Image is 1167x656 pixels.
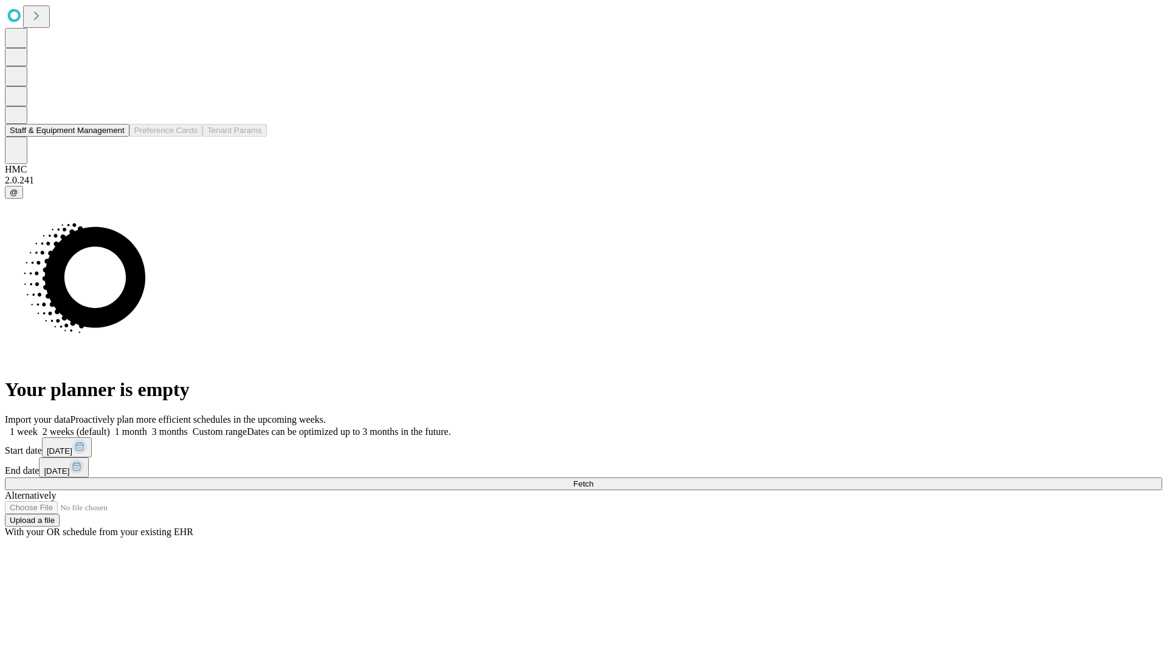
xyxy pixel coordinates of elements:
span: [DATE] [47,446,72,456]
span: 3 months [152,426,188,437]
span: Custom range [193,426,247,437]
h1: Your planner is empty [5,378,1162,401]
span: With your OR schedule from your existing EHR [5,527,193,537]
span: 1 week [10,426,38,437]
span: Proactively plan more efficient schedules in the upcoming weeks. [71,414,326,425]
div: 2.0.241 [5,175,1162,186]
button: Upload a file [5,514,60,527]
span: Dates can be optimized up to 3 months in the future. [247,426,450,437]
span: 1 month [115,426,147,437]
span: Alternatively [5,490,56,501]
span: [DATE] [44,466,69,476]
button: [DATE] [42,437,92,457]
span: Import your data [5,414,71,425]
span: Fetch [573,479,593,488]
span: 2 weeks (default) [43,426,110,437]
div: Start date [5,437,1162,457]
div: HMC [5,164,1162,175]
button: Fetch [5,477,1162,490]
button: Staff & Equipment Management [5,124,129,137]
button: [DATE] [39,457,89,477]
span: @ [10,188,18,197]
button: @ [5,186,23,199]
button: Preference Cards [129,124,202,137]
button: Tenant Params [202,124,267,137]
div: End date [5,457,1162,477]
